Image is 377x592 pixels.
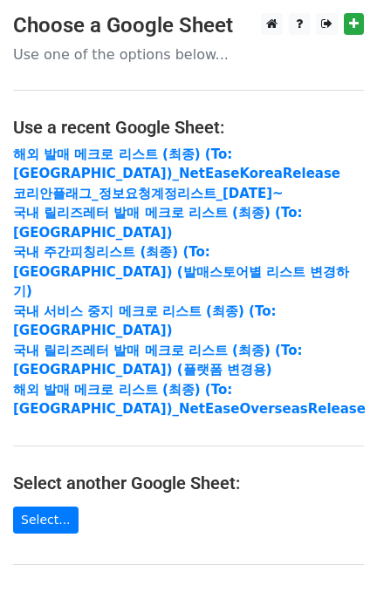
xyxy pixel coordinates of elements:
p: Use one of the options below... [13,45,364,64]
a: 국내 릴리즈레터 발매 메크로 리스트 (최종) (To:[GEOGRAPHIC_DATA]) (플랫폼 변경용) [13,343,302,378]
h4: Select another Google Sheet: [13,473,364,493]
a: 국내 릴리즈레터 발매 메크로 리스트 (최종) (To:[GEOGRAPHIC_DATA]) [13,205,302,241]
a: 코리안플래그_정보요청계정리스트_[DATE]~ [13,186,284,201]
iframe: Chat Widget [290,508,377,592]
h3: Choose a Google Sheet [13,13,364,38]
a: 국내 서비스 중지 메크로 리스트 (최종) (To:[GEOGRAPHIC_DATA]) [13,303,276,339]
a: 국내 주간피칭리스트 (최종) (To:[GEOGRAPHIC_DATA]) (발매스토어별 리스트 변경하기) [13,244,349,299]
a: Select... [13,507,79,534]
a: 해외 발매 메크로 리스트 (최종) (To: [GEOGRAPHIC_DATA])_NetEaseOverseasRelease [13,382,366,418]
h4: Use a recent Google Sheet: [13,117,364,138]
a: 해외 발매 메크로 리스트 (최종) (To: [GEOGRAPHIC_DATA])_NetEaseKoreaRelease [13,146,340,182]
